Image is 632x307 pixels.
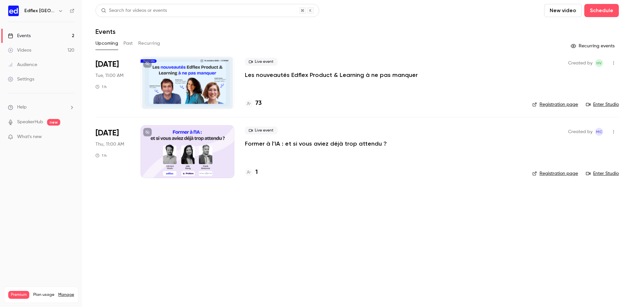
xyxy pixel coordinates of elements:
[596,128,602,136] span: MC
[95,125,130,178] div: Nov 6 Thu, 11:00 AM (Europe/Paris)
[584,4,619,17] button: Schedule
[17,119,43,126] a: SpeakerHub
[8,104,74,111] li: help-dropdown-opener
[245,127,277,134] span: Live event
[33,292,54,297] span: Plan usage
[95,57,130,109] div: Oct 14 Tue, 11:00 AM (Europe/Paris)
[595,128,603,136] span: Manon Cousin
[17,133,42,140] span: What's new
[95,38,118,49] button: Upcoming
[568,128,592,136] span: Created by
[8,291,29,299] span: Premium
[95,128,119,138] span: [DATE]
[24,8,55,14] h6: Edflex [GEOGRAPHIC_DATA]
[58,292,74,297] a: Manage
[95,28,116,35] h1: Events
[245,99,262,108] a: 73
[596,59,602,67] span: HV
[95,59,119,70] span: [DATE]
[123,38,133,49] button: Past
[17,104,27,111] span: Help
[245,140,387,148] a: Former à l’IA : et si vous aviez déjà trop attendu ?
[138,38,160,49] button: Recurring
[95,84,107,89] div: 1 h
[586,101,619,108] a: Enter Studio
[8,33,31,39] div: Events
[8,47,31,54] div: Videos
[8,61,37,68] div: Audience
[532,101,578,108] a: Registration page
[101,7,167,14] div: Search for videos or events
[544,4,582,17] button: New video
[8,6,19,16] img: Edflex France
[255,99,262,108] h4: 73
[95,72,123,79] span: Tue, 11:00 AM
[568,41,619,51] button: Recurring events
[95,153,107,158] div: 1 h
[47,119,60,126] span: new
[255,168,258,177] h4: 1
[532,170,578,177] a: Registration page
[595,59,603,67] span: Hélène VENTURINI
[586,170,619,177] a: Enter Studio
[95,141,124,148] span: Thu, 11:00 AM
[568,59,592,67] span: Created by
[245,58,277,66] span: Live event
[245,168,258,177] a: 1
[8,76,34,83] div: Settings
[245,71,418,79] a: Les nouveautés Edflex Product & Learning à ne pas manquer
